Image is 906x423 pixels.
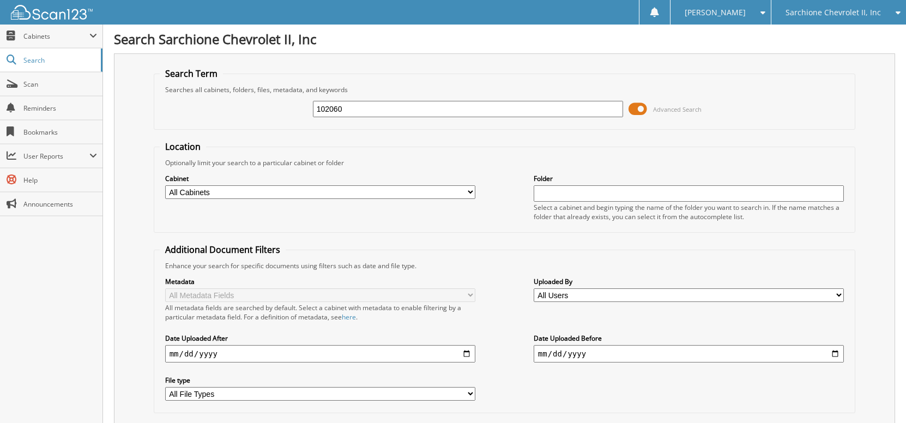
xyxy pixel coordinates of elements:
[23,56,95,65] span: Search
[165,174,476,183] label: Cabinet
[160,85,850,94] div: Searches all cabinets, folders, files, metadata, and keywords
[165,376,476,385] label: File type
[23,104,97,113] span: Reminders
[23,152,89,161] span: User Reports
[534,174,844,183] label: Folder
[165,334,476,343] label: Date Uploaded After
[165,303,476,322] div: All metadata fields are searched by default. Select a cabinet with metadata to enable filtering b...
[786,9,881,16] span: Sarchione Chevrolet II, Inc
[685,9,746,16] span: [PERSON_NAME]
[160,158,850,167] div: Optionally limit your search to a particular cabinet or folder
[11,5,93,20] img: scan123-logo-white.svg
[534,334,844,343] label: Date Uploaded Before
[534,277,844,286] label: Uploaded By
[534,345,844,362] input: end
[23,176,97,185] span: Help
[534,203,844,221] div: Select a cabinet and begin typing the name of the folder you want to search in. If the name match...
[160,244,286,256] legend: Additional Document Filters
[165,345,476,362] input: start
[23,128,97,137] span: Bookmarks
[653,105,702,113] span: Advanced Search
[160,261,850,270] div: Enhance your search for specific documents using filters such as date and file type.
[342,312,356,322] a: here
[160,141,206,153] legend: Location
[23,200,97,209] span: Announcements
[165,277,476,286] label: Metadata
[23,32,89,41] span: Cabinets
[160,68,223,80] legend: Search Term
[114,30,895,48] h1: Search Sarchione Chevrolet II, Inc
[23,80,97,89] span: Scan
